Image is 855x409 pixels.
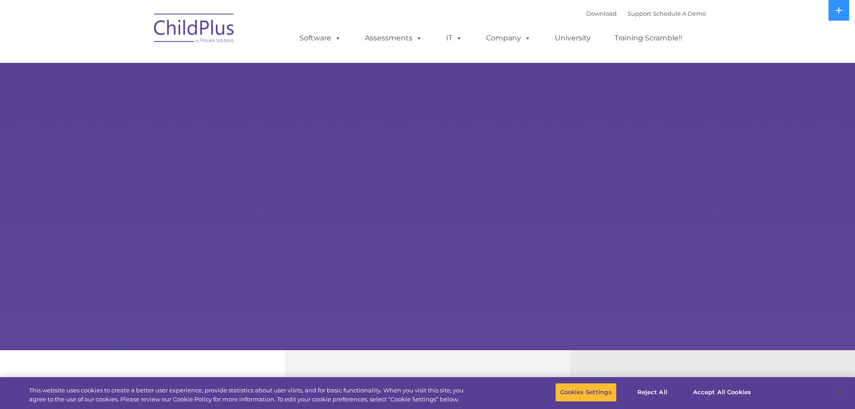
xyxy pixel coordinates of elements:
[605,29,691,47] a: Training Scramble!!
[356,29,431,47] a: Assessments
[624,383,680,402] button: Reject All
[546,29,600,47] a: University
[586,10,706,17] font: |
[831,383,851,402] button: Close
[290,29,350,47] a: Software
[437,29,471,47] a: IT
[688,383,756,402] button: Accept All Cookies
[477,29,540,47] a: Company
[555,383,617,402] button: Cookies Settings
[653,10,706,17] a: Schedule A Demo
[149,7,239,52] img: ChildPlus by Procare Solutions
[29,386,470,404] div: This website uses cookies to create a better user experience, provide statistics about user visit...
[627,10,651,17] a: Support
[586,10,617,17] a: Download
